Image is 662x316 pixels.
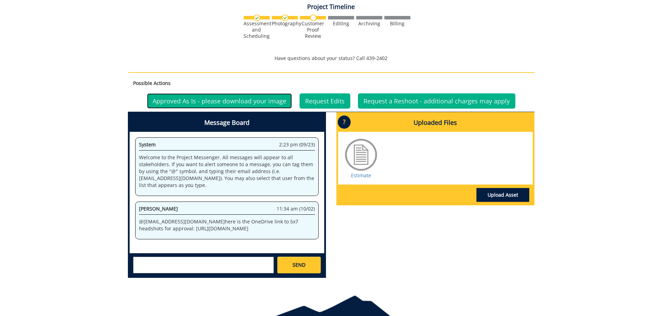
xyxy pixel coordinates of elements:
img: checkmark [282,15,288,21]
div: Assessment and Scheduling [244,20,270,39]
span: 11:34 am (10/02) [277,205,315,212]
h4: Project Timeline [128,3,534,10]
div: Customer Proof Review [300,20,326,39]
span: System [139,141,156,148]
img: no [310,15,317,21]
a: Upload Asset [476,188,529,202]
span: [PERSON_NAME] [139,205,178,212]
img: checkmark [254,15,260,21]
div: Billing [384,20,410,27]
a: Approved As Is - please download your image [147,93,292,109]
a: Estimate [351,172,371,179]
p: ? [338,116,351,129]
h4: Uploaded Files [338,114,533,132]
div: Photography [272,20,298,27]
p: Welcome to the Project Messenger. All messages will appear to all stakeholders. If you want to al... [139,154,315,189]
textarea: messageToSend [133,257,274,273]
a: SEND [277,257,320,273]
p: Have questions about your status? Call 439-2402 [128,55,534,62]
div: Archiving [356,20,382,27]
h4: Message Board [130,114,324,132]
span: 2:23 pm (09/23) [279,141,315,148]
div: Editing [328,20,354,27]
strong: Possible Actions [133,80,171,86]
a: Request Edits [300,93,350,109]
p: @ [EMAIL_ADDRESS][DOMAIN_NAME] here is the OneDrive link to 5x7 headshots for approval: [URL][DOM... [139,218,315,232]
a: Request a Reshoot - additional charges may apply [358,93,515,109]
span: SEND [293,262,305,268]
